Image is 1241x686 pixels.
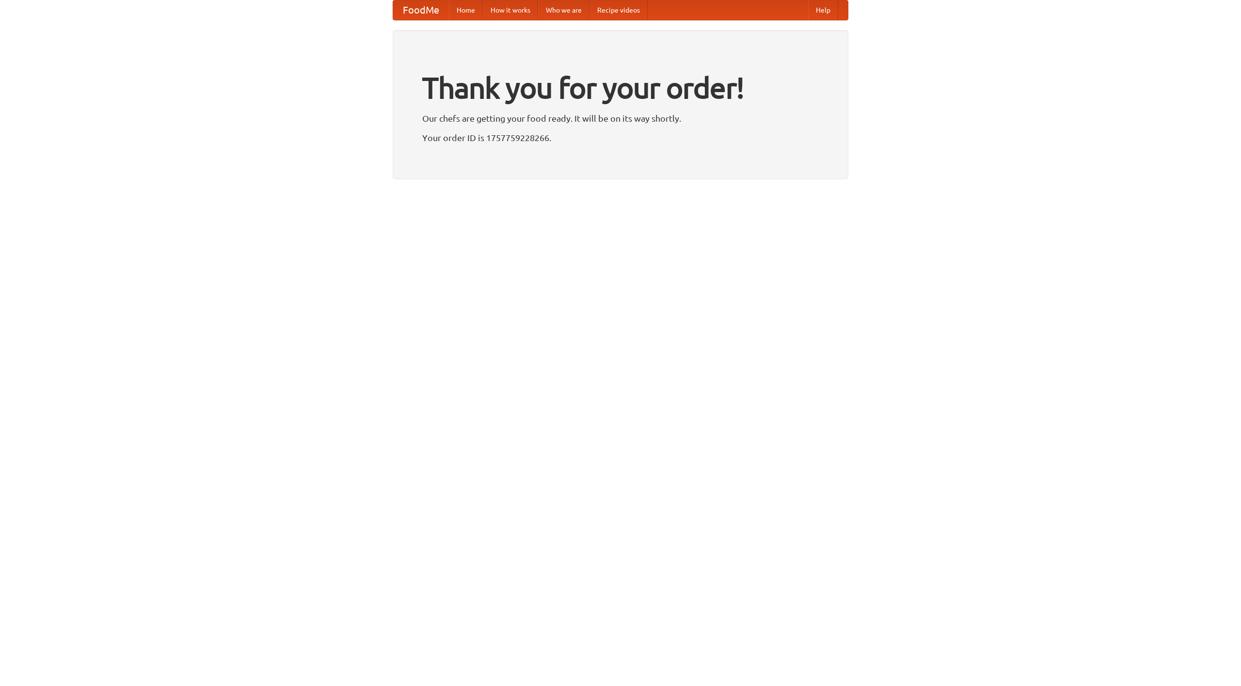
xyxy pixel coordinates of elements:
a: FoodMe [393,0,449,20]
a: Recipe videos [589,0,648,20]
p: Your order ID is 1757759228266. [422,130,819,145]
h1: Thank you for your order! [422,64,819,111]
a: Home [449,0,483,20]
a: Help [808,0,838,20]
a: How it works [483,0,538,20]
a: Who we are [538,0,589,20]
p: Our chefs are getting your food ready. It will be on its way shortly. [422,111,819,126]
